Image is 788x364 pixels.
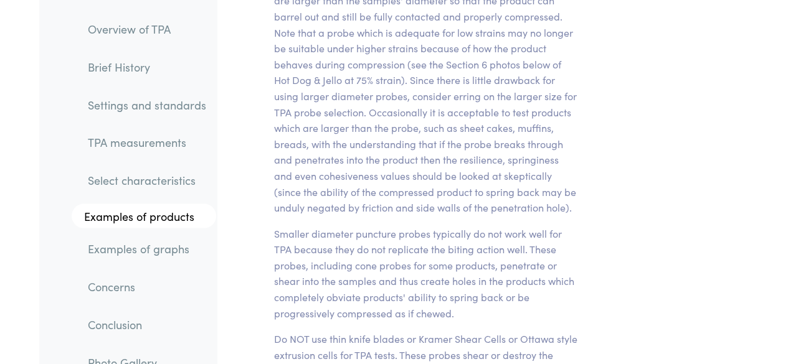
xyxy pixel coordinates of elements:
[78,90,216,119] a: Settings and standards
[78,235,216,263] a: Examples of graphs
[78,166,216,195] a: Select characteristics
[78,128,216,157] a: TPA measurements
[78,53,216,82] a: Brief History
[78,15,216,44] a: Overview of TPA
[78,310,216,339] a: Conclusion
[274,226,579,322] p: Smaller diameter puncture probes typically do not work well for TPA because they do not replicate...
[78,273,216,301] a: Concerns
[72,204,216,229] a: Examples of products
